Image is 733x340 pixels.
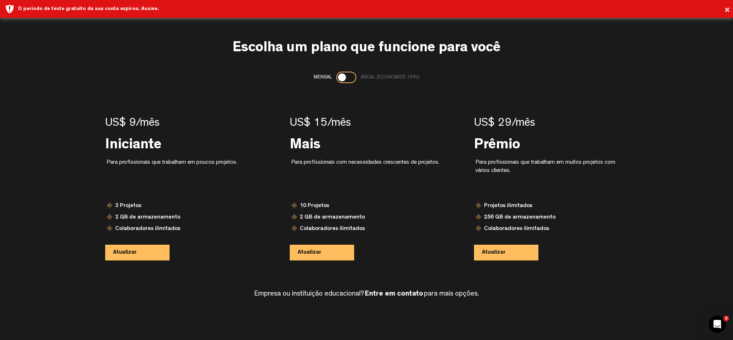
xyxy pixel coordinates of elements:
font: Anual (economize 15%) [361,75,419,80]
div: Anual (economize 15%) [361,72,419,83]
font: Atualizar [298,250,321,255]
font: /mês [327,118,351,129]
button: Atualizar [105,245,170,260]
font: 10 Projetos [300,203,329,209]
font: Colaboradores ilimitados [300,226,365,232]
button: × [724,3,730,18]
div: US$ 15/mês Mais Para profissionais com necessidades crescentes de projetos. 10 Projetos 2 GB de a... [274,95,459,282]
font: O período de teste gratuito da sua conta expirou. Assine. [18,6,159,11]
font: Colaboradores ilimitados [484,226,549,232]
div: US$ 9/mês Iniciante Para profissionais que trabalham em poucos projetos. 3 Projetos 2 GB de armaz... [90,95,274,282]
font: 3 Projetos [115,203,141,209]
font: Escolha um plano que funcione para você [233,42,500,56]
a: Entre em contato [365,291,423,298]
font: Para profissionais que trabalham em muitos projetos com vários clientes. [475,160,615,174]
font: Mensal [314,75,332,80]
font: Mais [290,139,321,153]
font: Para profissionais com necessidades crescentes de projetos. [291,160,439,166]
font: Prêmio [474,139,520,153]
font: para mais opções. [424,291,479,298]
font: 256 GB de armazenamento [484,215,556,220]
font: Colaboradores ilimitados [115,226,180,232]
font: Para profissionais que trabalham em poucos projetos. [107,160,237,166]
iframe: Chat ao vivo do Intercom [709,316,726,333]
font: × [724,7,730,14]
div: Mensal [314,72,332,83]
font: US$ 9 [105,118,136,129]
font: 2 GB de armazenamento [300,215,365,220]
button: Atualizar [290,245,354,260]
font: Iniciante [105,139,161,153]
font: 2 GB de armazenamento [115,215,180,220]
font: Atualizar [113,250,137,255]
font: 3 [725,316,728,321]
font: /mês [512,118,535,129]
font: Projetos ilimitados [484,203,532,209]
font: /mês [136,118,160,129]
div: US$ 29/mês Prêmio Para profissionais que trabalham em muitos projetos com vários clientes. Projet... [459,95,643,282]
font: US$ 15 [290,118,327,129]
font: US$ 29 [474,118,512,129]
font: Atualizar [482,250,505,255]
button: Atualizar [474,245,538,260]
font: Empresa ou instituição educacional? [254,291,364,298]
